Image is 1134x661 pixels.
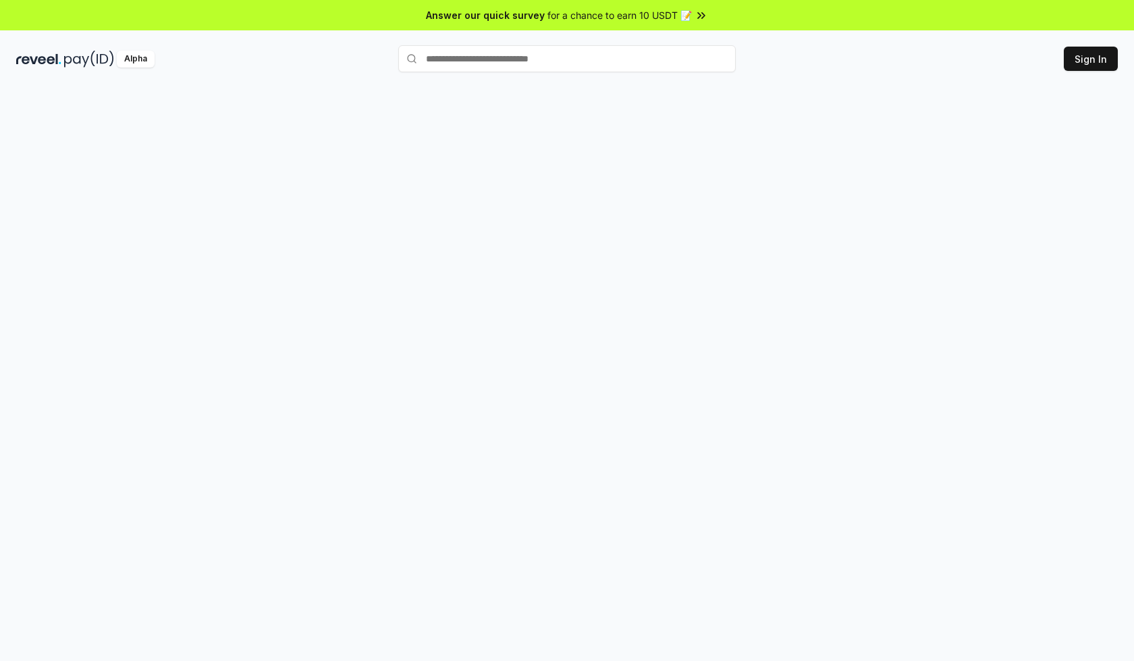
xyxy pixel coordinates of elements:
[64,51,114,68] img: pay_id
[117,51,155,68] div: Alpha
[426,8,545,22] span: Answer our quick survey
[547,8,692,22] span: for a chance to earn 10 USDT 📝
[16,51,61,68] img: reveel_dark
[1064,47,1118,71] button: Sign In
